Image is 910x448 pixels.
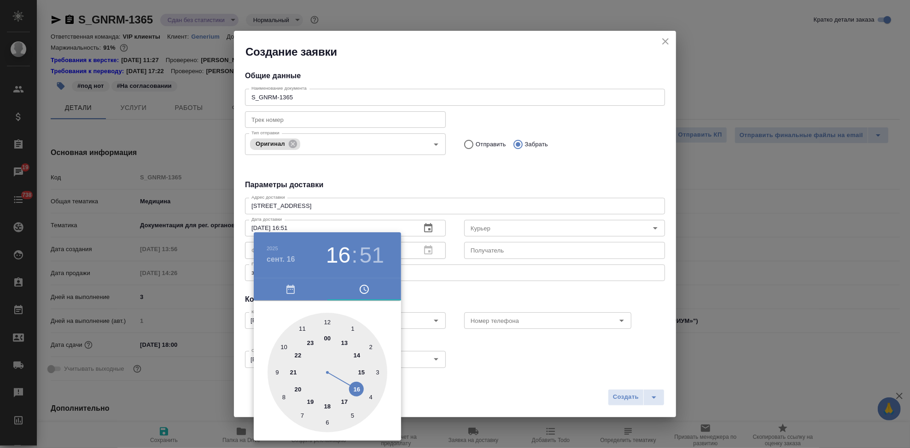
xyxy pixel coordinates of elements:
button: 51 [360,242,384,268]
button: сент. 16 [267,254,295,265]
button: 16 [326,242,350,268]
h3: : [351,242,357,268]
button: 2025 [267,246,278,251]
